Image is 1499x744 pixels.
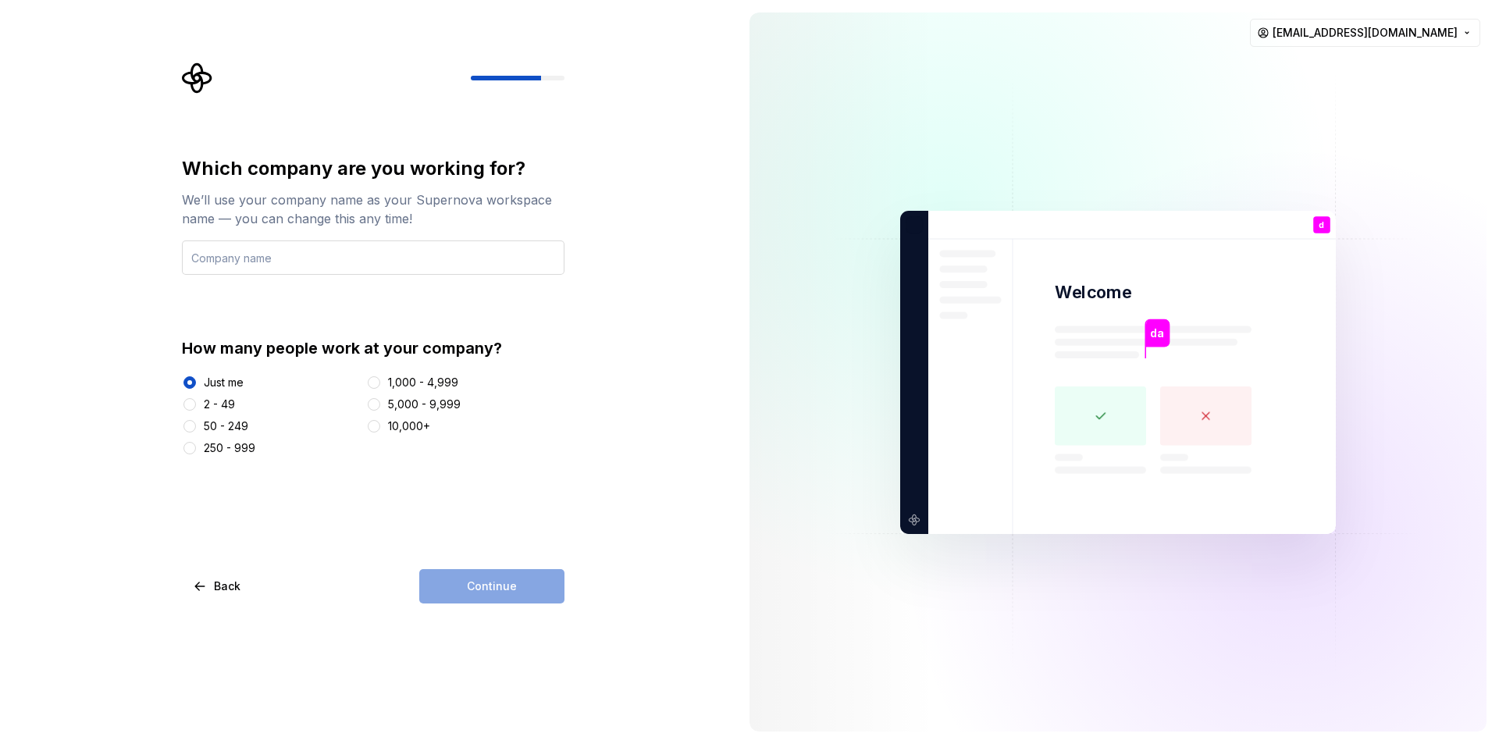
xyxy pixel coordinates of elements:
div: Which company are you working for? [182,156,564,181]
p: Welcome [1055,281,1131,304]
p: da [1150,324,1164,341]
div: 5,000 - 9,999 [388,397,461,412]
button: Back [182,569,254,603]
div: 50 - 249 [204,418,248,434]
div: 250 - 999 [204,440,255,456]
input: Company name [182,240,564,275]
span: [EMAIL_ADDRESS][DOMAIN_NAME] [1273,25,1458,41]
svg: Supernova Logo [182,62,213,94]
div: How many people work at your company? [182,337,564,359]
button: [EMAIL_ADDRESS][DOMAIN_NAME] [1250,19,1480,47]
div: We’ll use your company name as your Supernova workspace name — you can change this any time! [182,190,564,228]
div: 2 - 49 [204,397,235,412]
p: d [1319,220,1324,229]
span: Back [214,578,240,594]
div: Just me [204,375,244,390]
div: 10,000+ [388,418,430,434]
div: 1,000 - 4,999 [388,375,458,390]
